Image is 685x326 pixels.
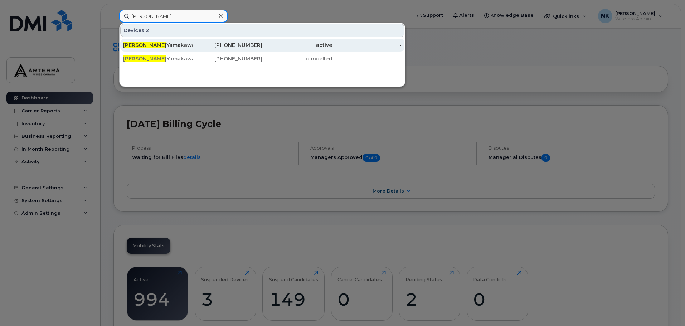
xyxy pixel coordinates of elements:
a: [PERSON_NAME]Yamakawa[PHONE_NUMBER]active- [120,39,404,52]
span: [PERSON_NAME] [123,55,166,62]
div: - [332,42,402,49]
div: [PHONE_NUMBER] [193,42,263,49]
div: [PHONE_NUMBER] [193,55,263,62]
div: active [262,42,332,49]
div: Yamakawa [123,42,193,49]
div: Devices [120,24,404,37]
span: 2 [146,27,149,34]
span: [PERSON_NAME] [123,42,166,48]
a: [PERSON_NAME]Yamakawa[PHONE_NUMBER]cancelled- [120,52,404,65]
div: cancelled [262,55,332,62]
div: - [332,55,402,62]
div: Yamakawa [123,55,193,62]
